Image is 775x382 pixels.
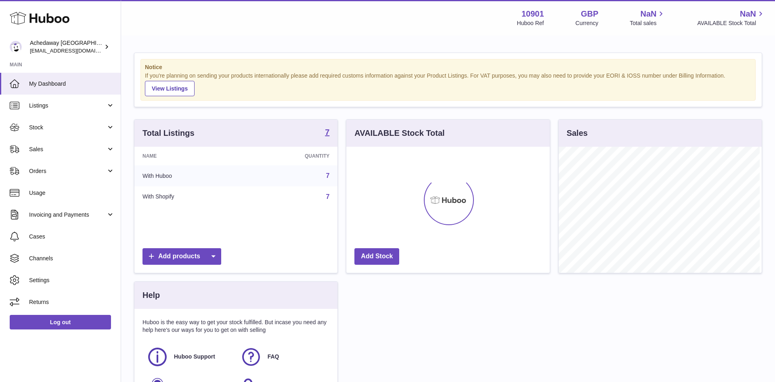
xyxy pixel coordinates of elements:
h3: Help [142,290,160,301]
span: My Dashboard [29,80,115,88]
div: Huboo Ref [517,19,544,27]
a: NaN Total sales [630,8,666,27]
a: View Listings [145,81,195,96]
h3: Sales [567,128,588,139]
a: 7 [326,193,329,200]
strong: 7 [325,128,329,136]
span: AVAILABLE Stock Total [697,19,765,27]
span: FAQ [268,353,279,361]
span: Orders [29,167,106,175]
span: NaN [640,8,656,19]
div: Achedaway [GEOGRAPHIC_DATA] [30,39,103,55]
h3: Total Listings [142,128,195,139]
a: FAQ [240,346,326,368]
span: Total sales [630,19,666,27]
span: Listings [29,102,106,110]
span: Huboo Support [174,353,215,361]
span: Channels [29,255,115,262]
span: Sales [29,146,106,153]
a: 7 [326,172,329,179]
span: Invoicing and Payments [29,211,106,219]
h3: AVAILABLE Stock Total [354,128,444,139]
td: With Huboo [134,165,244,186]
span: Stock [29,124,106,131]
a: Add Stock [354,248,399,265]
span: NaN [740,8,756,19]
span: [EMAIL_ADDRESS][DOMAIN_NAME] [30,47,119,54]
div: Currency [576,19,599,27]
span: Settings [29,276,115,284]
span: Usage [29,189,115,197]
img: admin@newpb.co.uk [10,41,22,53]
div: If you're planning on sending your products internationally please add required customs informati... [145,72,751,96]
a: 7 [325,128,329,138]
th: Quantity [244,147,337,165]
a: Huboo Support [147,346,232,368]
span: Returns [29,298,115,306]
strong: GBP [581,8,598,19]
span: Cases [29,233,115,241]
td: With Shopify [134,186,244,207]
strong: Notice [145,63,751,71]
p: Huboo is the easy way to get your stock fulfilled. But incase you need any help here's our ways f... [142,319,329,334]
strong: 10901 [522,8,544,19]
a: Add products [142,248,221,265]
a: Log out [10,315,111,329]
a: NaN AVAILABLE Stock Total [697,8,765,27]
th: Name [134,147,244,165]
